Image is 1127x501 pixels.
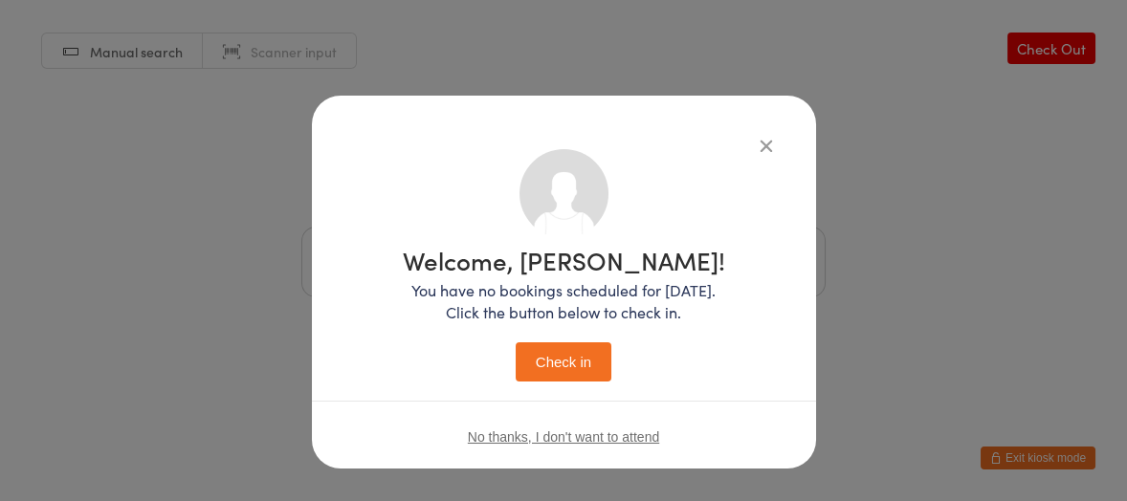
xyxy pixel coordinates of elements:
h1: Welcome, [PERSON_NAME]! [403,248,725,272]
button: No thanks, I don't want to attend [468,429,659,445]
button: Check in [516,342,611,381]
img: no_photo.png [519,149,608,238]
p: You have no bookings scheduled for [DATE]. Click the button below to check in. [403,279,725,323]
